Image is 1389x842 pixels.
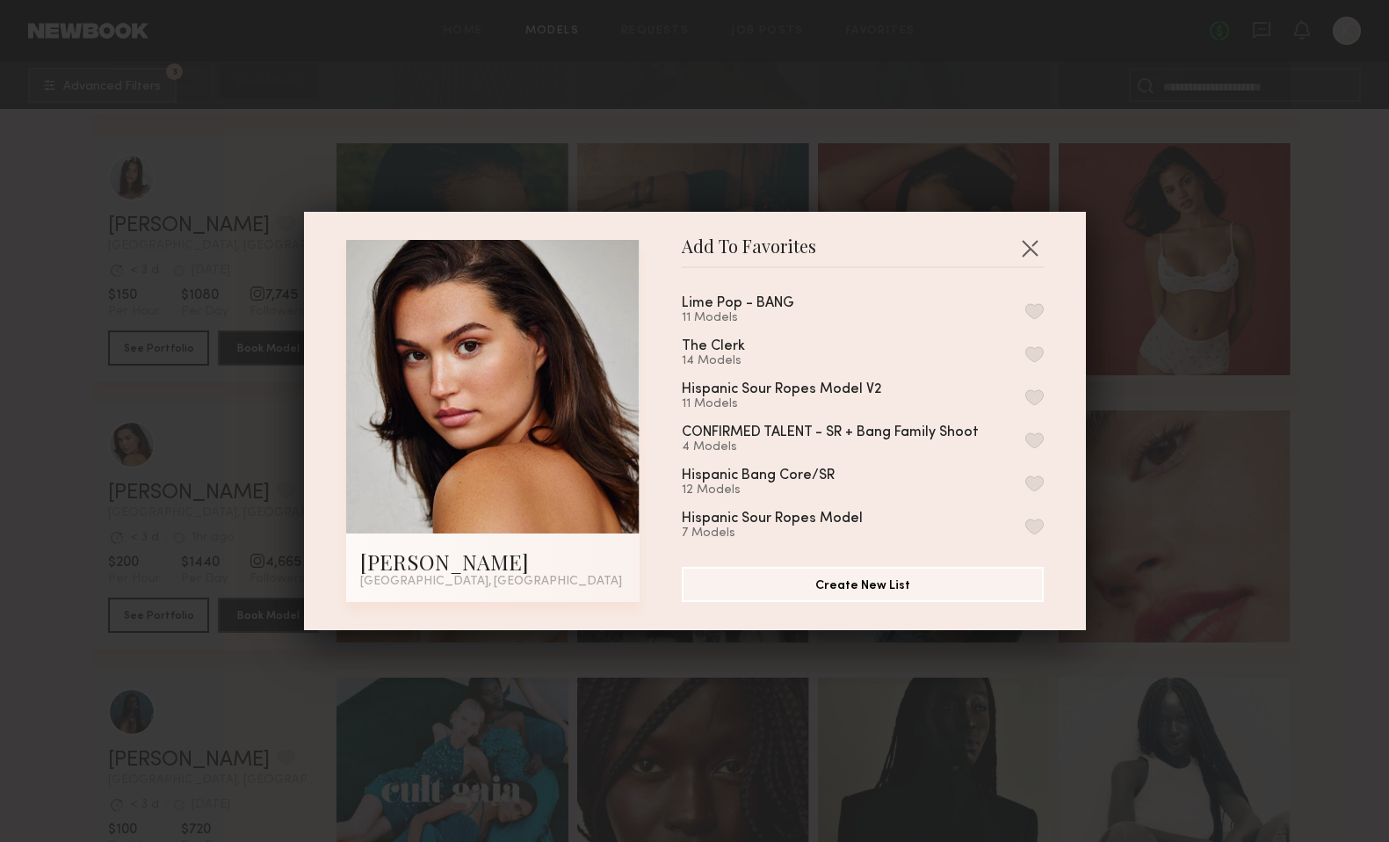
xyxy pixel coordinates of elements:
[360,576,626,588] div: [GEOGRAPHIC_DATA], [GEOGRAPHIC_DATA]
[682,425,979,440] div: CONFIRMED TALENT - SR + Bang Family Shoot
[682,512,863,526] div: Hispanic Sour Ropes Model
[682,567,1044,602] button: Create New List
[360,548,626,576] div: [PERSON_NAME]
[682,354,787,368] div: 14 Models
[682,483,877,497] div: 12 Models
[682,311,836,325] div: 11 Models
[1016,234,1044,262] button: Close
[682,240,816,266] span: Add To Favorites
[682,339,745,354] div: The Clerk
[682,468,835,483] div: Hispanic Bang Core/SR
[682,296,794,311] div: Lime Pop - BANG
[682,382,881,397] div: Hispanic Sour Ropes Model V2
[682,440,1021,454] div: 4 Models
[682,397,923,411] div: 11 Models
[682,526,905,541] div: 7 Models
